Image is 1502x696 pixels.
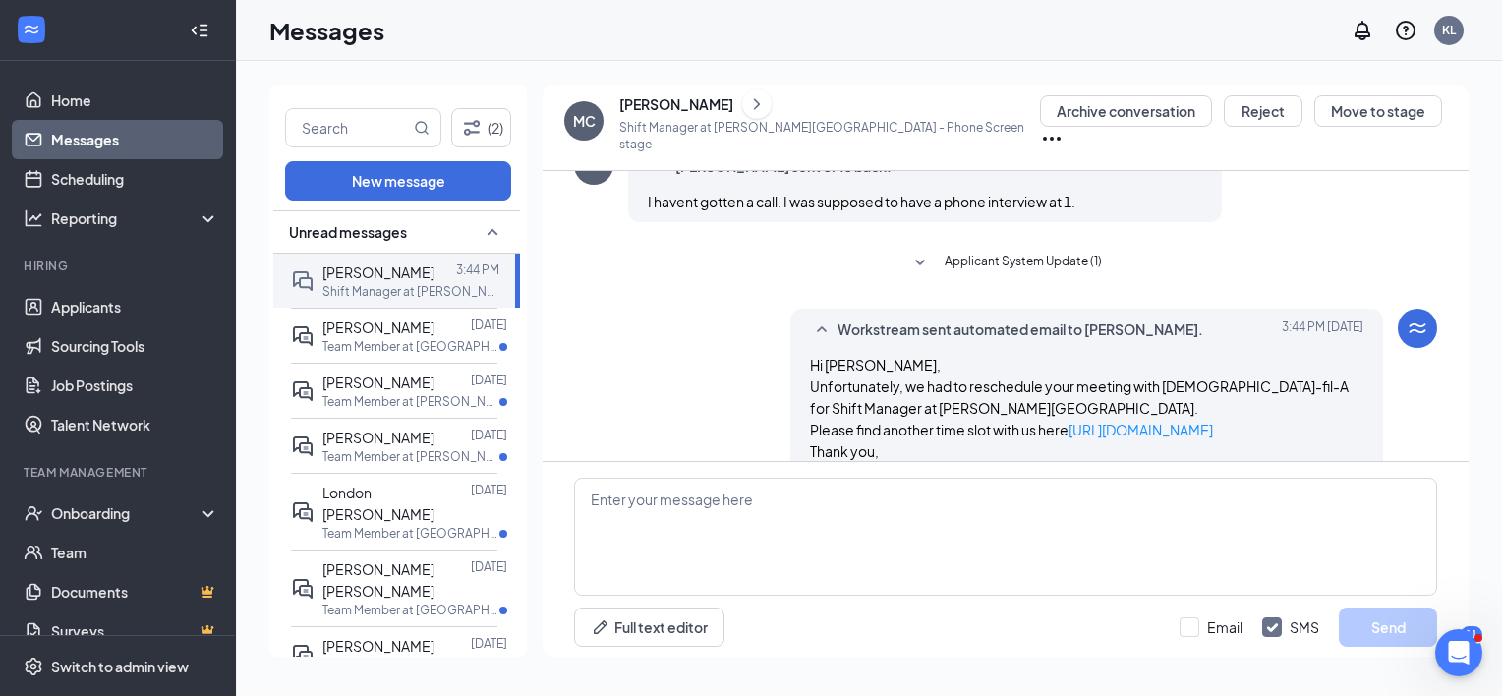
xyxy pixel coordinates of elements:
a: Sourcing Tools [51,326,219,366]
svg: WorkstreamLogo [1406,317,1429,340]
svg: DoubleChat [291,269,315,293]
button: New message [285,161,511,201]
svg: Collapse [190,21,209,40]
svg: Analysis [24,208,43,228]
p: Shift Manager at [PERSON_NAME][GEOGRAPHIC_DATA] - Phone Screen stage [619,119,1040,152]
span: Unread messages [289,222,407,242]
p: Team Member at [GEOGRAPHIC_DATA] [322,338,499,355]
span: [PERSON_NAME] [PERSON_NAME] [322,560,434,600]
button: Full text editorPen [574,608,724,647]
p: [DATE] [471,482,507,498]
a: Home [51,81,219,120]
svg: Settings [24,657,43,676]
p: Please find another time slot with us here [810,419,1364,440]
a: Team [51,533,219,572]
svg: ActiveDoubleChat [291,643,315,667]
svg: ChevronRight [747,92,767,116]
span: London [PERSON_NAME] [322,484,434,523]
iframe: Intercom live chat [1435,629,1482,676]
span: Applicant System Update (1) [945,252,1102,275]
svg: SmallChevronDown [908,252,932,275]
h1: Messages [269,14,384,47]
div: Onboarding [51,503,202,523]
svg: Filter [460,116,484,140]
button: Reject [1224,95,1302,127]
svg: SmallChevronUp [810,319,834,342]
a: Applicants [51,287,219,326]
button: Send [1339,608,1437,647]
span: [PERSON_NAME] [322,637,434,655]
p: Team Member at [GEOGRAPHIC_DATA] [322,602,499,618]
svg: UserCheck [24,503,43,523]
svg: ActiveDoubleChat [291,577,315,601]
button: ChevronRight [742,89,772,119]
span: [PERSON_NAME] [322,319,434,336]
a: SurveysCrown [51,611,219,651]
svg: ActiveDoubleChat [291,379,315,403]
p: [DATE] [471,635,507,652]
svg: MagnifyingGlass [414,120,430,136]
span: [PERSON_NAME] [322,374,434,391]
p: Unfortunately, we had to reschedule your meeting with [DEMOGRAPHIC_DATA]-fil-A for Shift Manager ... [810,376,1364,419]
div: [PERSON_NAME] [619,94,733,114]
div: Reporting [51,208,220,228]
button: Move to stage [1314,95,1442,127]
a: Messages [51,120,219,159]
span: I havent gotten a call. I was supposed to have a phone interview at 1. [648,193,1075,210]
button: Archive conversation [1040,95,1212,127]
span: [PERSON_NAME] [322,263,434,281]
svg: ActiveDoubleChat [291,500,315,524]
a: [URL][DOMAIN_NAME] [1069,421,1213,438]
p: 3:44 PM [456,261,499,278]
p: [DATE] [471,558,507,575]
svg: SmallChevronUp [481,220,504,244]
svg: ActiveDoubleChat [291,435,315,458]
p: Team Member at [GEOGRAPHIC_DATA] [322,525,499,542]
div: Switch to admin view [51,657,189,676]
span: Workstream sent automated email to [PERSON_NAME]. [838,319,1203,342]
p: Shift Manager at [PERSON_NAME][GEOGRAPHIC_DATA] [322,283,499,300]
svg: WorkstreamLogo [22,20,41,39]
div: Hiring [24,258,215,274]
a: Talent Network [51,405,219,444]
a: Job Postings [51,366,219,405]
span: [DATE] 3:44 PM [1282,319,1363,342]
svg: QuestionInfo [1394,19,1417,42]
svg: Pen [591,617,610,637]
p: Team Member at [PERSON_NAME][GEOGRAPHIC_DATA] [322,448,499,465]
p: Team Member at [PERSON_NAME][GEOGRAPHIC_DATA] [322,393,499,410]
svg: Notifications [1351,19,1374,42]
div: KL [1442,22,1456,38]
p: Hi [PERSON_NAME], [810,354,1364,376]
a: DocumentsCrown [51,572,219,611]
p: Thank you, [810,440,1364,462]
p: [DATE] [471,372,507,388]
div: MC [573,111,596,131]
input: Search [286,109,410,146]
div: Team Management [24,464,215,481]
p: [DATE] [471,317,507,333]
div: 11 [1461,626,1482,643]
span: [PERSON_NAME] [322,429,434,446]
button: Filter (2) [451,108,511,147]
p: [DATE] [471,427,507,443]
button: SmallChevronDownApplicant System Update (1) [908,252,1102,275]
svg: Ellipses [1040,127,1064,150]
svg: ActiveDoubleChat [291,324,315,348]
a: Scheduling [51,159,219,199]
